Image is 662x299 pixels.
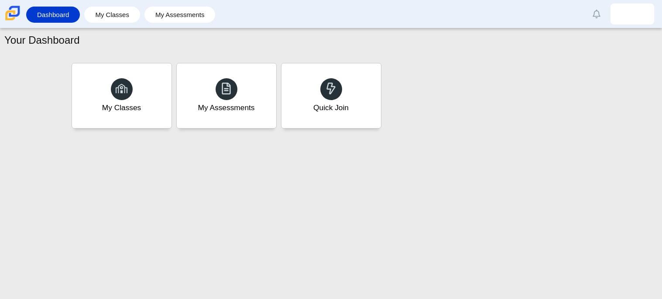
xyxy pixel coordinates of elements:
a: Carmen School of Science & Technology [3,16,22,24]
h1: Your Dashboard [4,33,80,48]
div: My Classes [102,102,141,113]
a: My Assessments [149,7,211,23]
a: angel.arroyomadrig.UWdbXa [611,3,654,24]
a: Alerts [587,4,606,24]
div: Quick Join [313,102,349,113]
img: Carmen School of Science & Technology [3,4,22,22]
a: Dashboard [31,7,75,23]
div: My Assessments [198,102,255,113]
a: My Classes [72,63,172,129]
a: My Classes [89,7,136,23]
a: My Assessments [176,63,277,129]
img: angel.arroyomadrig.UWdbXa [625,7,639,21]
a: Quick Join [281,63,381,129]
